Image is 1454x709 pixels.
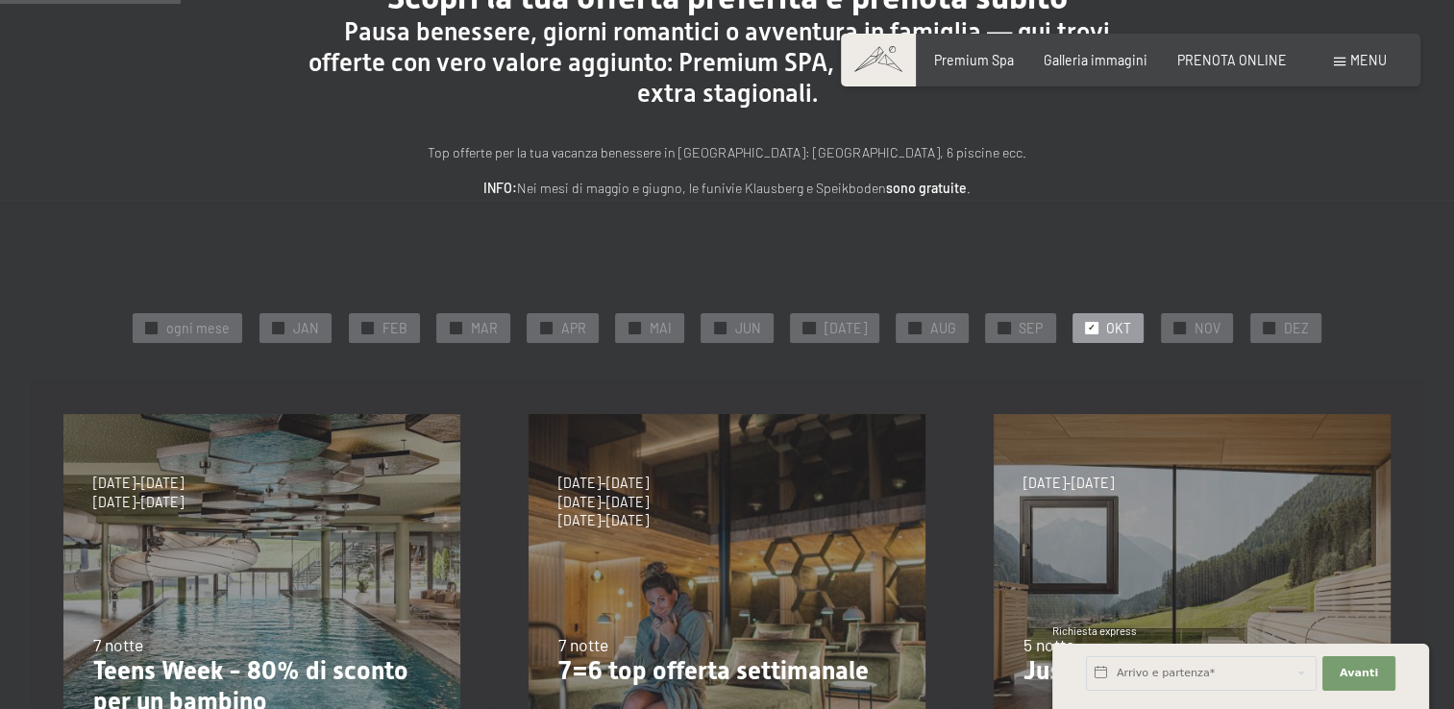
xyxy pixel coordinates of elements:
[929,319,955,338] span: AUG
[382,319,407,338] span: FEB
[1044,52,1147,68] a: Galleria immagini
[471,319,498,338] span: MAR
[147,322,155,333] span: ✓
[1322,656,1395,691] button: Avanti
[93,493,184,512] span: [DATE]-[DATE]
[1000,322,1008,333] span: ✓
[1106,319,1131,338] span: OKT
[1023,474,1113,493] span: [DATE]-[DATE]
[1284,319,1309,338] span: DEZ
[886,180,967,196] strong: sono gratuite
[911,322,919,333] span: ✓
[305,142,1150,164] p: Top offerte per la tua vacanza benessere in [GEOGRAPHIC_DATA]: [GEOGRAPHIC_DATA], 6 piscine ecc.
[1052,624,1137,637] span: Richiesta express
[93,634,143,655] span: 7 notte
[308,17,1146,107] span: Pausa benessere, giorni romantici o avventura in famiglia — qui trovi offerte con vero valore agg...
[558,656,897,687] p: 7=6 top offerta settimanale
[1023,656,1361,687] p: Just Relax // 5=4
[558,634,608,655] span: 7 notte
[561,319,586,338] span: APR
[363,322,371,333] span: ✓
[824,319,866,338] span: [DATE]
[558,474,649,493] span: [DATE]-[DATE]
[1176,322,1184,333] span: ✓
[558,493,649,512] span: [DATE]-[DATE]
[805,322,813,333] span: ✓
[716,322,724,333] span: ✓
[1350,52,1387,68] span: Menu
[650,319,672,338] span: MAI
[1088,322,1096,333] span: ✓
[542,322,550,333] span: ✓
[483,180,517,196] strong: INFO:
[1023,634,1073,655] span: 5 notte
[630,322,638,333] span: ✓
[1340,666,1378,681] span: Avanti
[166,319,230,338] span: ogni mese
[93,474,184,493] span: [DATE]-[DATE]
[734,319,760,338] span: JUN
[1019,319,1043,338] span: SEP
[934,52,1014,68] a: Premium Spa
[558,511,649,530] span: [DATE]-[DATE]
[1195,319,1220,338] span: NOV
[274,322,282,333] span: ✓
[452,322,459,333] span: ✓
[1177,52,1287,68] a: PRENOTA ONLINE
[305,178,1150,200] p: Nei mesi di maggio e giugno, le funivie Klausberg e Speikboden .
[1266,322,1273,333] span: ✓
[293,319,319,338] span: JAN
